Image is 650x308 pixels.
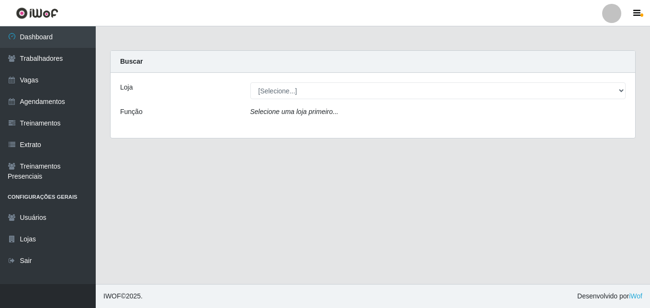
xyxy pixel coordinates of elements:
label: Função [120,107,143,117]
span: IWOF [103,292,121,300]
a: iWof [629,292,642,300]
i: Selecione uma loja primeiro... [250,108,338,115]
span: Desenvolvido por [577,291,642,301]
span: © 2025 . [103,291,143,301]
img: CoreUI Logo [16,7,58,19]
label: Loja [120,82,133,92]
strong: Buscar [120,57,143,65]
